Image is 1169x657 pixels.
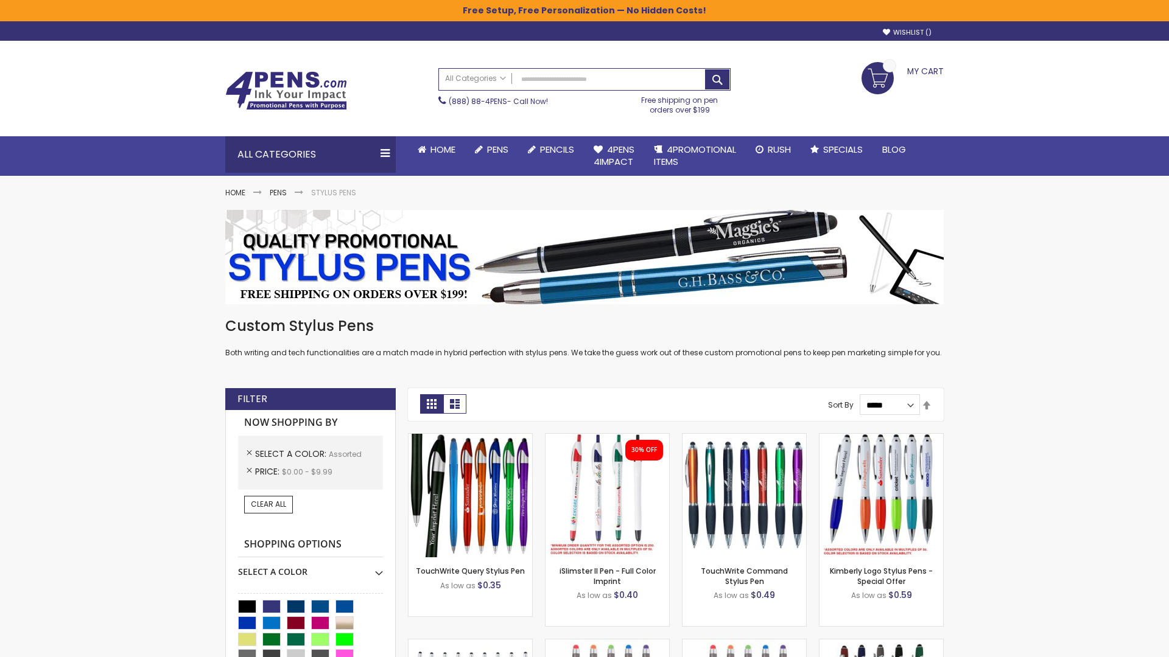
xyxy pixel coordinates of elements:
[851,590,886,600] span: As low as
[244,496,293,513] a: Clear All
[820,639,943,649] a: Custom Soft Touch® Metal Pens with Stylus-Assorted
[445,74,506,83] span: All Categories
[546,639,669,649] a: Islander Softy Gel Pen with Stylus-Assorted
[420,394,443,414] strong: Grid
[449,96,507,106] a: (888) 88-4PENS
[883,28,932,37] a: Wishlist
[465,136,518,163] a: Pens
[631,446,657,454] div: 30% OFF
[409,639,532,649] a: Stiletto Advertising Stylus Pens-Assorted
[238,410,383,436] strong: Now Shopping by
[440,580,476,591] span: As low as
[872,136,916,163] a: Blog
[237,392,267,406] strong: Filter
[820,434,943,557] img: Kimberly Logo Stylus Pens-Assorted
[477,579,501,591] span: $0.35
[487,143,508,156] span: Pens
[430,143,455,156] span: Home
[225,71,347,110] img: 4Pens Custom Pens and Promotional Products
[823,143,863,156] span: Specials
[683,433,806,443] a: TouchWrite Command Stylus Pen-Assorted
[751,589,775,601] span: $0.49
[329,449,362,459] span: Assorted
[546,434,669,557] img: iSlimster II - Full Color-Assorted
[546,433,669,443] a: iSlimster II - Full Color-Assorted
[225,187,245,198] a: Home
[225,210,944,304] img: Stylus Pens
[408,136,465,163] a: Home
[270,187,287,198] a: Pens
[238,557,383,578] div: Select A Color
[594,143,634,168] span: 4Pens 4impact
[683,434,806,557] img: TouchWrite Command Stylus Pen-Assorted
[518,136,584,163] a: Pencils
[449,96,548,106] span: - Call Now!
[416,566,525,576] a: TouchWrite Query Stylus Pen
[768,143,791,156] span: Rush
[311,187,356,198] strong: Stylus Pens
[644,136,746,176] a: 4PROMOTIONALITEMS
[830,566,933,586] a: Kimberly Logo Stylus Pens - Special Offer
[701,566,788,586] a: TouchWrite Command Stylus Pen
[888,589,912,601] span: $0.59
[225,136,396,173] div: All Categories
[238,532,383,558] strong: Shopping Options
[683,639,806,649] a: Islander Softy Gel with Stylus - ColorJet Imprint-Assorted
[828,400,854,410] label: Sort By
[282,467,332,477] span: $0.00 - $9.99
[577,590,612,600] span: As low as
[255,448,329,460] span: Select A Color
[629,91,731,115] div: Free shipping on pen orders over $199
[882,143,906,156] span: Blog
[225,316,944,358] div: Both writing and tech functionalities are a match made in hybrid perfection with stylus pens. We ...
[614,589,638,601] span: $0.40
[409,433,532,443] a: TouchWrite Query Stylus Pen-Assorted
[251,499,286,509] span: Clear All
[801,136,872,163] a: Specials
[584,136,644,176] a: 4Pens4impact
[746,136,801,163] a: Rush
[540,143,574,156] span: Pencils
[560,566,656,586] a: iSlimster II Pen - Full Color Imprint
[439,69,512,89] a: All Categories
[225,316,944,336] h1: Custom Stylus Pens
[409,434,532,557] img: TouchWrite Query Stylus Pen-Assorted
[714,590,749,600] span: As low as
[255,465,282,478] span: Price
[654,143,736,168] span: 4PROMOTIONAL ITEMS
[820,433,943,443] a: Kimberly Logo Stylus Pens-Assorted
